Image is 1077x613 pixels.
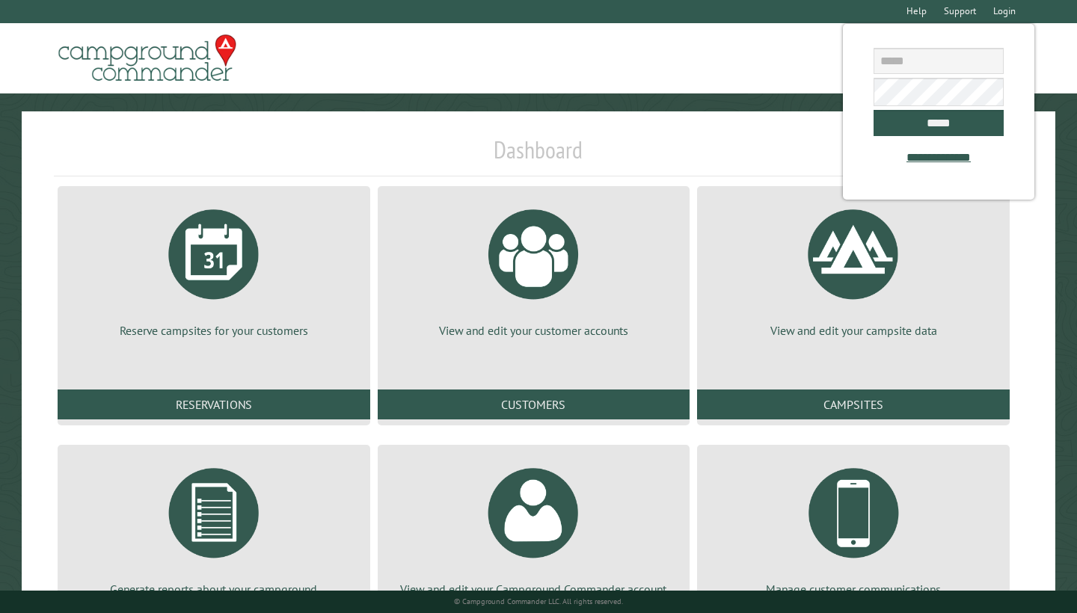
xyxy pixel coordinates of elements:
p: Generate reports about your campground [76,581,352,597]
p: View and edit your campsite data [715,322,992,339]
p: Reserve campsites for your customers [76,322,352,339]
a: View and edit your Campground Commander account [396,457,672,597]
a: View and edit your campsite data [715,198,992,339]
a: Campsites [697,389,1010,419]
p: View and edit your Campground Commander account [396,581,672,597]
a: Customers [378,389,690,419]
a: Reserve campsites for your customers [76,198,352,339]
h1: Dashboard [54,135,1023,176]
a: Reservations [58,389,370,419]
a: Manage customer communications [715,457,992,597]
img: Campground Commander [54,29,241,87]
a: View and edit your customer accounts [396,198,672,339]
small: © Campground Commander LLC. All rights reserved. [454,597,623,606]
p: View and edit your customer accounts [396,322,672,339]
a: Generate reports about your campground [76,457,352,597]
p: Manage customer communications [715,581,992,597]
